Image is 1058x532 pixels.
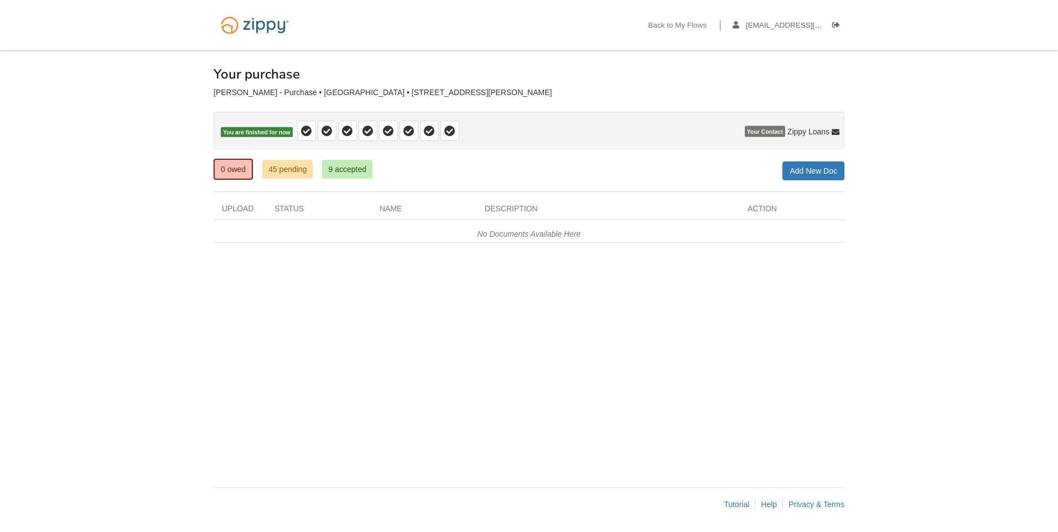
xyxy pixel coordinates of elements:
[745,126,785,137] span: Your Contact
[782,161,844,180] a: Add New Doc
[648,21,707,32] a: Back to My Flows
[214,159,253,180] a: 0 owed
[214,203,266,220] div: Upload
[761,500,777,509] a: Help
[739,203,844,220] div: Action
[262,160,313,179] a: 45 pending
[476,203,739,220] div: Description
[221,127,293,138] span: You are finished for now
[832,21,844,32] a: Log out
[214,67,300,81] h1: Your purchase
[724,500,749,509] a: Tutorial
[733,21,873,32] a: edit profile
[787,126,829,137] span: Zippy Loans
[371,203,476,220] div: Name
[266,203,371,220] div: Status
[322,160,372,179] a: 9 accepted
[214,88,844,97] div: [PERSON_NAME] - Purchase • [GEOGRAPHIC_DATA] • [STREET_ADDRESS][PERSON_NAME]
[789,500,844,509] a: Privacy & Terms
[478,230,581,238] em: No Documents Available Here
[746,21,873,29] span: brittany.phillips1123@gmail.com
[214,11,296,39] img: Logo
